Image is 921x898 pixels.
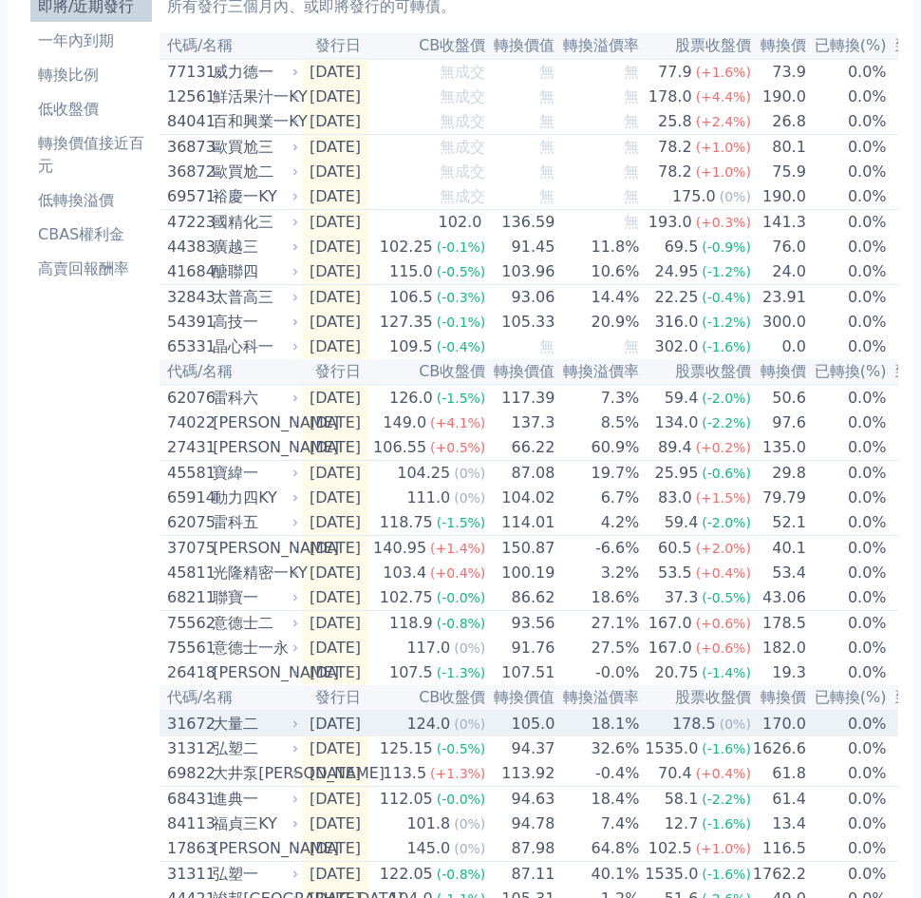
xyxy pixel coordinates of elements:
div: [PERSON_NAME] [213,537,294,560]
td: 150.87 [486,536,555,562]
td: 3.2% [555,561,640,585]
div: 126.0 [385,387,437,410]
th: CB收盤價 [368,33,486,59]
div: 109.5 [385,335,437,358]
span: (-1.3%) [437,665,486,680]
div: 65914 [167,487,208,509]
td: 103.96 [486,259,555,285]
span: 無 [624,162,639,181]
div: 動力四KY [213,487,294,509]
div: 24.95 [651,260,703,283]
span: 無 [539,112,554,130]
td: 0.0% [807,385,888,411]
span: (-1.5%) [437,391,486,406]
div: 77131 [167,61,208,84]
span: 無 [624,112,639,130]
th: 代碼/名稱 [160,685,302,711]
span: (+0.6%) [696,640,751,656]
span: (-2.0%) [702,515,751,530]
td: [DATE] [302,461,368,487]
td: 40.1 [752,536,807,562]
div: 歐買尬二 [213,161,294,183]
td: 104.02 [486,486,555,510]
div: 寶緯一 [213,462,294,485]
td: [DATE] [302,510,368,536]
th: 發行日 [302,685,368,711]
th: 轉換價 [752,685,807,711]
a: 低收盤價 [30,94,152,124]
th: 代碼/名稱 [160,33,302,59]
td: 29.8 [752,461,807,487]
th: 已轉換(%) [807,685,888,711]
a: 轉換價值接近百元 [30,128,152,182]
div: 25.8 [654,110,696,133]
span: (+0.2%) [696,440,751,455]
td: 91.45 [486,235,555,259]
div: 國精化三 [213,211,294,234]
td: 87.08 [486,461,555,487]
th: 轉換溢價率 [555,685,640,711]
span: (0%) [454,640,485,656]
td: 107.51 [486,660,555,685]
span: (+1.4%) [430,541,485,556]
div: 106.55 [369,436,430,459]
td: 137.3 [486,411,555,435]
td: 52.1 [752,510,807,536]
td: 11.8% [555,235,640,259]
td: 0.0% [807,184,888,210]
th: 發行日 [302,33,368,59]
td: 27.5% [555,636,640,660]
div: 聯寶一 [213,586,294,609]
div: 127.35 [376,311,437,334]
td: [DATE] [302,435,368,461]
span: (-1.4%) [702,665,751,680]
td: 91.76 [486,636,555,660]
span: 無 [539,337,554,355]
td: 66.22 [486,435,555,461]
a: CBAS權利金 [30,220,152,250]
td: 0.0% [807,310,888,334]
td: [DATE] [302,59,368,85]
span: 無 [624,87,639,105]
td: 0.0% [807,435,888,461]
span: (0%) [454,490,485,506]
td: 0.0% [807,660,888,685]
td: 93.06 [486,285,555,311]
div: 65331 [167,335,208,358]
div: 53.5 [654,562,696,584]
td: 24.0 [752,259,807,285]
span: 無 [624,213,639,231]
th: 轉換價值 [486,33,555,59]
div: 102.75 [376,586,437,609]
div: 78.2 [654,136,696,159]
td: 0.0% [807,85,888,109]
td: [DATE] [302,385,368,411]
td: 20.9% [555,310,640,334]
span: (+0.6%) [696,616,751,631]
td: 14.4% [555,285,640,311]
div: 316.0 [651,311,703,334]
span: (+2.4%) [696,114,751,129]
td: 0.0% [807,334,888,359]
li: 高賣回報酬率 [30,258,152,280]
span: 無 [539,87,554,105]
div: 75561 [167,637,208,659]
th: 轉換價值 [486,359,555,385]
div: 意德士一永 [213,637,294,659]
div: 60.5 [654,537,696,560]
div: 74022 [167,411,208,434]
td: [DATE] [302,259,368,285]
td: 0.0% [807,135,888,161]
div: 光隆精密一KY [213,562,294,584]
td: 73.9 [752,59,807,85]
div: 62075 [167,511,208,534]
a: 高賣回報酬率 [30,254,152,284]
span: (-1.2%) [702,315,751,330]
div: 134.0 [651,411,703,434]
div: 62076 [167,387,208,410]
th: 轉換價 [752,359,807,385]
span: (-0.5%) [702,590,751,605]
td: 43.06 [752,585,807,611]
span: (+4.4%) [696,89,751,105]
td: 105.0 [486,711,555,736]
